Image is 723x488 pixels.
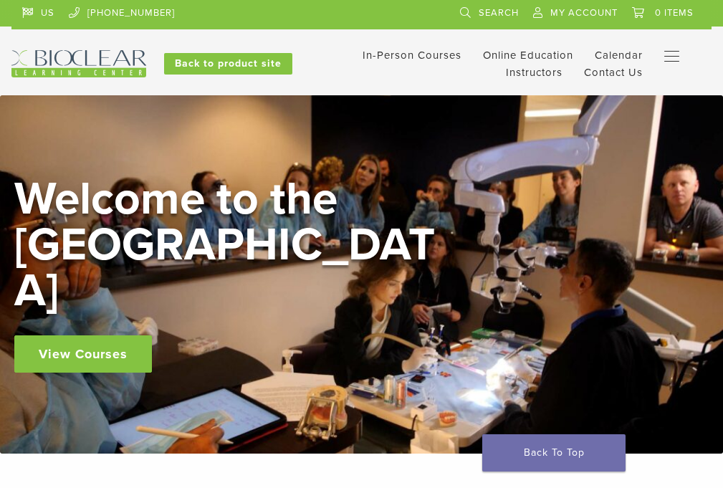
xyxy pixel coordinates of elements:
a: Back To Top [482,434,626,472]
h2: Welcome to the [GEOGRAPHIC_DATA] [14,176,444,314]
img: Bioclear [11,50,146,77]
a: View Courses [14,335,152,373]
a: Online Education [483,49,573,62]
a: Contact Us [584,66,643,79]
span: Search [479,7,519,19]
a: Back to product site [164,53,292,75]
a: In-Person Courses [363,49,461,62]
a: Instructors [506,66,562,79]
span: My Account [550,7,618,19]
a: Calendar [595,49,643,62]
nav: Primary Navigation [664,47,701,68]
span: 0 items [655,7,694,19]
